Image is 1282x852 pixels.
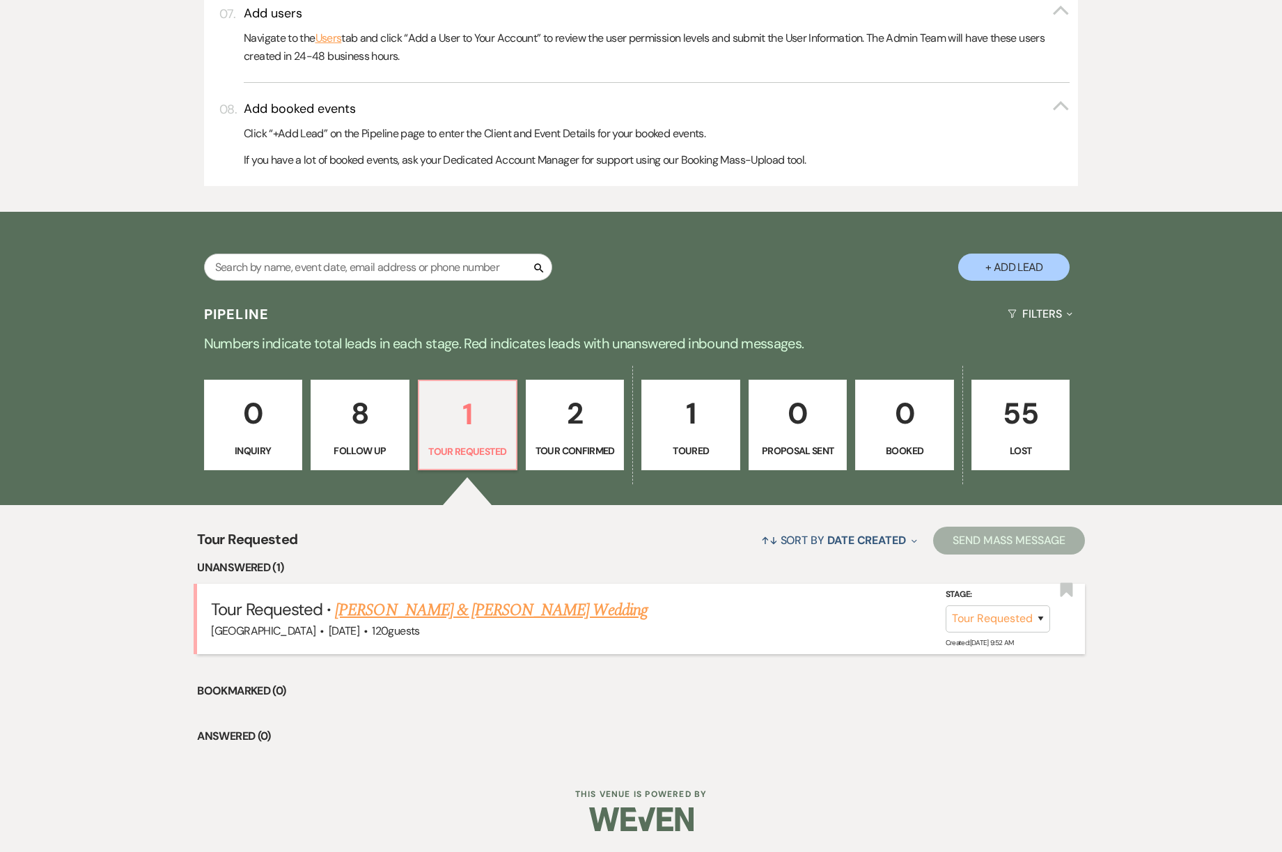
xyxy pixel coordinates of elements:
[864,390,944,437] p: 0
[827,533,906,548] span: Date Created
[315,29,342,47] a: Users
[756,522,923,559] button: Sort By Date Created
[864,443,944,458] p: Booked
[1002,295,1078,332] button: Filters
[372,623,419,638] span: 120 guests
[641,380,740,470] a: 1Toured
[329,623,359,638] span: [DATE]
[244,100,356,118] h3: Add booked events
[204,254,552,281] input: Search by name, event date, email address or phone number
[958,254,1070,281] button: + Add Lead
[980,443,1061,458] p: Lost
[589,795,694,844] img: Weven Logo
[197,727,1084,745] li: Answered (0)
[946,638,1014,647] span: Created: [DATE] 9:52 AM
[213,390,293,437] p: 0
[980,390,1061,437] p: 55
[244,125,1070,143] p: Click “+Add Lead” on the Pipeline page to enter the Client and Event Details for your booked events.
[204,380,302,470] a: 0Inquiry
[211,623,315,638] span: [GEOGRAPHIC_DATA]
[650,443,730,458] p: Toured
[311,380,409,470] a: 8Follow Up
[211,598,322,620] span: Tour Requested
[197,559,1084,577] li: Unanswered (1)
[761,533,778,548] span: ↑↓
[197,529,297,559] span: Tour Requested
[855,380,953,470] a: 0Booked
[946,587,1050,603] label: Stage:
[758,443,838,458] p: Proposal Sent
[320,390,400,437] p: 8
[335,598,647,623] a: [PERSON_NAME] & [PERSON_NAME] Wedding
[213,443,293,458] p: Inquiry
[320,443,400,458] p: Follow Up
[140,332,1143,355] p: Numbers indicate total leads in each stage. Red indicates leads with unanswered inbound messages.
[428,444,508,459] p: Tour Requested
[244,151,1070,169] p: If you have a lot of booked events, ask your Dedicated Account Manager for support using our Book...
[758,390,838,437] p: 0
[418,380,517,470] a: 1Tour Requested
[650,390,730,437] p: 1
[535,390,615,437] p: 2
[244,100,1070,118] button: Add booked events
[244,5,1070,22] button: Add users
[971,380,1070,470] a: 55Lost
[526,380,624,470] a: 2Tour Confirmed
[535,443,615,458] p: Tour Confirmed
[749,380,847,470] a: 0Proposal Sent
[244,5,302,22] h3: Add users
[204,304,269,324] h3: Pipeline
[933,527,1085,555] button: Send Mass Message
[244,29,1070,65] p: Navigate to the tab and click “Add a User to Your Account” to review the user permission levels a...
[428,391,508,437] p: 1
[197,682,1084,700] li: Bookmarked (0)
